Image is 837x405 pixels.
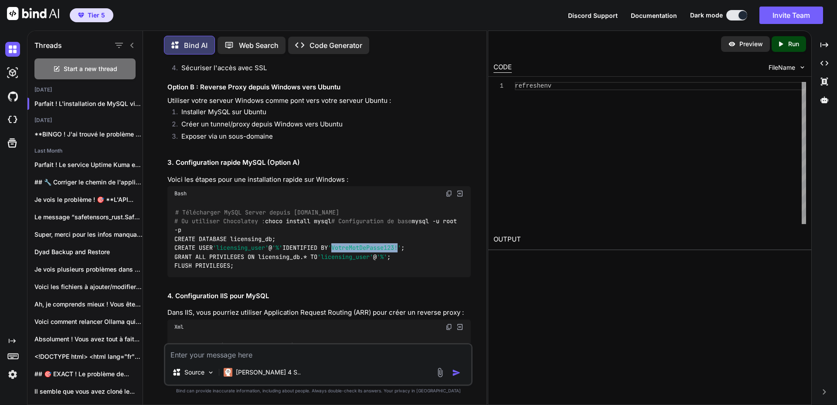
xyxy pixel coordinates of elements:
[167,82,471,92] h3: Option B : Reverse Proxy depuis Windows vers Ubuntu
[34,178,143,187] p: ## 🔧 Corriger le chemin de l'application...
[728,40,736,48] img: preview
[70,8,113,22] button: premiumTier 5
[515,82,551,89] span: refreshenv
[34,40,62,51] h1: Threads
[27,147,143,154] h2: Last Month
[175,208,339,216] span: # Télécharger MySQL Server depuis [DOMAIN_NAME]
[34,282,143,291] p: Voici les fichiers à ajouter/modifier pour corriger...
[164,388,473,394] p: Bind can provide inaccurate information, including about people. Always double-check its answers....
[34,317,143,326] p: Voici comment relancer Ollama qui a une...
[5,367,20,382] img: settings
[207,369,214,376] img: Pick Models
[184,368,204,377] p: Source
[488,229,811,250] h2: OUTPUT
[331,217,412,225] span: # Configuration de base
[34,248,143,256] p: Dyad Backup and Restore
[34,230,143,239] p: Super, merci pour les infos manquantes. J’ai...
[167,308,471,318] p: Dans IIS, vous pourriez utiliser Application Request Routing (ARR) pour créer un reverse proxy :
[34,370,143,378] p: ## 🎯 EXACT ! Le problème de...
[5,89,20,104] img: githubDark
[493,62,512,73] div: CODE
[452,368,461,377] img: icon
[34,335,143,344] p: Absolument ! Vous avez tout à fait...
[224,368,232,377] img: Claude 4 Sonnet
[34,265,143,274] p: Je vois plusieurs problèmes dans vos logs....
[167,158,471,168] h2: 3. Configuration rapide MySQL (Option A)
[799,64,806,71] img: chevron down
[328,244,401,252] span: 'VotreMotDePasse123!'
[568,12,618,19] span: Discord Support
[769,63,795,72] span: FileName
[631,11,677,20] button: Documentation
[236,368,301,377] p: [PERSON_NAME] 4 S..
[78,13,84,18] img: premium
[88,11,105,20] span: Tier 5
[34,195,143,204] p: Je vois le problème ! 🎯 **L'API...
[7,7,59,20] img: Bind AI
[174,217,265,225] span: # Ou utiliser Chocolatey :
[788,40,799,48] p: Run
[174,190,187,197] span: Bash
[631,12,677,19] span: Documentation
[34,387,143,396] p: Il semble que vous avez cloné le...
[175,342,315,350] span: <!-- web.config pour le sous-domaine -->
[568,11,618,20] button: Discord Support
[239,40,279,51] p: Web Search
[174,119,471,132] li: Créer un tunnel/proxy depuis Windows vers Ubuntu
[174,323,184,330] span: Xml
[690,11,723,20] span: Dark mode
[5,65,20,80] img: darkAi-studio
[174,63,471,75] li: Sécuriser l'accès avec SSL
[184,40,208,51] p: Bind AI
[34,352,143,361] p: <!DOCTYPE html> <html lang="fr"> <head> <meta charset="UTF-8">...
[34,300,143,309] p: Ah, je comprends mieux ! Vous êtes...
[456,323,464,331] img: Open in Browser
[310,40,362,51] p: Code Generator
[739,40,763,48] p: Preview
[34,130,143,139] p: **BINGO ! J'ai trouvé le problème !**...
[34,99,143,108] p: Parfait ! L'installation de MySQL via Ch...
[5,112,20,127] img: cloudideIcon
[435,368,445,378] img: attachment
[213,244,269,252] span: 'licensing_user'
[167,291,471,301] h2: 4. Configuration IIS pour MySQL
[174,208,460,270] code: choco install mysql mysql -u root -p CREATE DATABASE licensing_db; CREATE USER @ IDENTIFIED BY ; ...
[493,82,504,90] div: 1
[27,117,143,124] h2: [DATE]
[27,86,143,93] h2: [DATE]
[317,253,373,261] span: 'licensing_user'
[446,323,453,330] img: copy
[456,190,464,197] img: Open in Browser
[64,65,117,73] span: Start a new thread
[174,107,471,119] li: Installer MySQL sur Ubuntu
[34,160,143,169] p: Parfait ! Le service Uptime Kuma est...
[167,175,471,185] p: Voici les étapes pour une installation rapide sur Windows :
[167,96,471,106] p: Utiliser votre serveur Windows comme pont vers votre serveur Ubuntu :
[34,213,143,221] p: Le message “safetensors_rust.SafetensorError: HeaderTooSmall” sur le nœud...
[5,42,20,57] img: darkChat
[377,253,387,261] span: '%'
[174,132,471,144] li: Exposer via un sous-domaine
[759,7,823,24] button: Invite Team
[272,244,282,252] span: '%'
[446,190,453,197] img: copy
